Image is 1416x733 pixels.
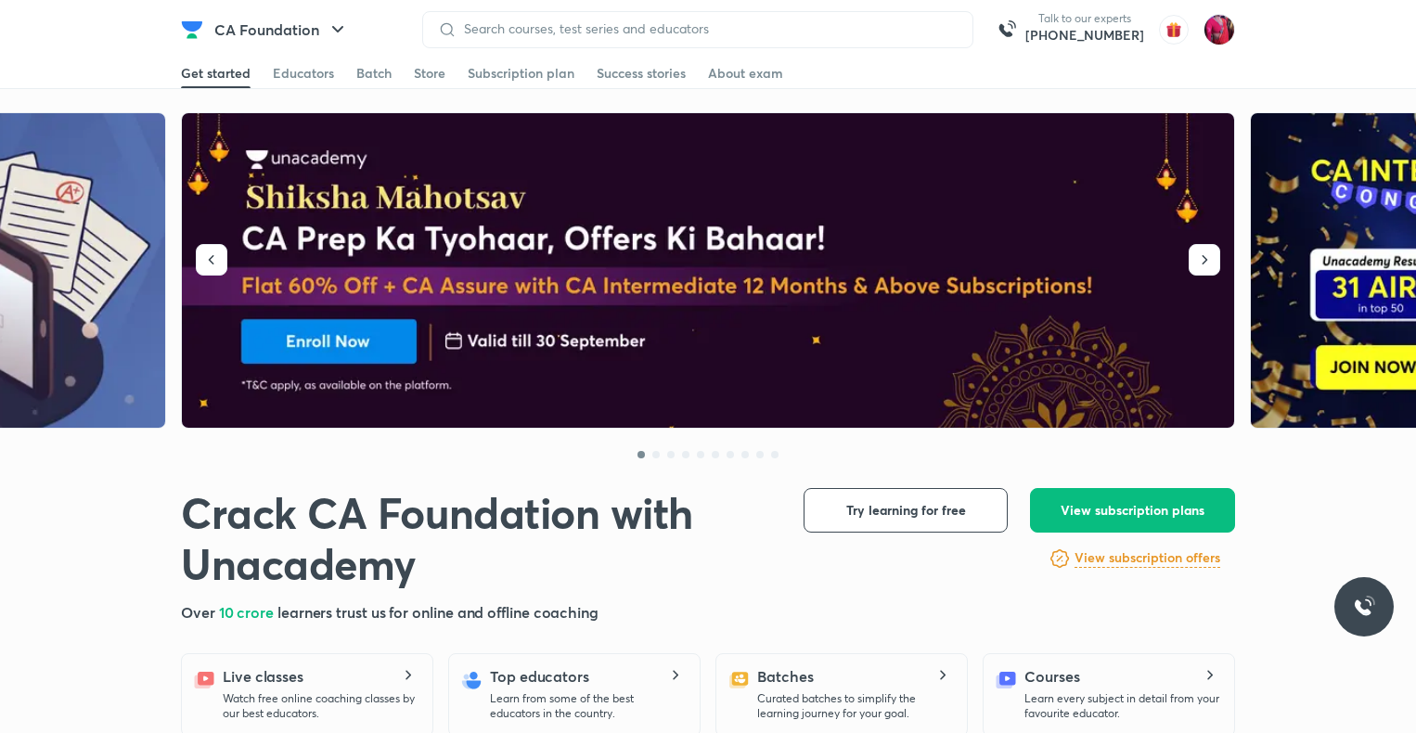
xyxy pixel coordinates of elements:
a: Store [414,58,445,88]
span: learners trust us for online and offline coaching [277,602,599,622]
a: Educators [273,58,334,88]
h5: Live classes [223,665,303,688]
a: View subscription offers [1075,547,1220,570]
img: avatar [1159,15,1189,45]
h1: Crack CA Foundation with Unacademy [181,488,774,590]
div: Batch [356,64,392,83]
div: Success stories [597,64,686,83]
img: Company Logo [181,19,203,41]
a: About exam [708,58,783,88]
div: Store [414,64,445,83]
div: Get started [181,64,251,83]
a: Success stories [597,58,686,88]
span: Over [181,602,219,622]
p: Watch free online coaching classes by our best educators. [223,691,418,721]
div: Subscription plan [468,64,574,83]
div: About exam [708,64,783,83]
img: Anushka Gupta [1204,14,1235,45]
img: call-us [988,11,1025,48]
span: View subscription plans [1061,501,1204,520]
input: Search courses, test series and educators [457,21,958,36]
span: 10 crore [219,602,277,622]
img: ttu [1353,596,1375,618]
a: Get started [181,58,251,88]
div: Educators [273,64,334,83]
h5: Courses [1024,665,1079,688]
a: Subscription plan [468,58,574,88]
p: Learn from some of the best educators in the country. [490,691,685,721]
p: Learn every subject in detail from your favourite educator. [1024,691,1219,721]
a: Batch [356,58,392,88]
span: Try learning for free [846,501,966,520]
button: View subscription plans [1030,488,1235,533]
h5: Top educators [490,665,589,688]
p: Talk to our experts [1025,11,1144,26]
h5: Batches [757,665,813,688]
a: [PHONE_NUMBER] [1025,26,1144,45]
button: CA Foundation [203,11,360,48]
button: Try learning for free [804,488,1008,533]
h6: View subscription offers [1075,548,1220,568]
p: Curated batches to simplify the learning journey for your goal. [757,691,952,721]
